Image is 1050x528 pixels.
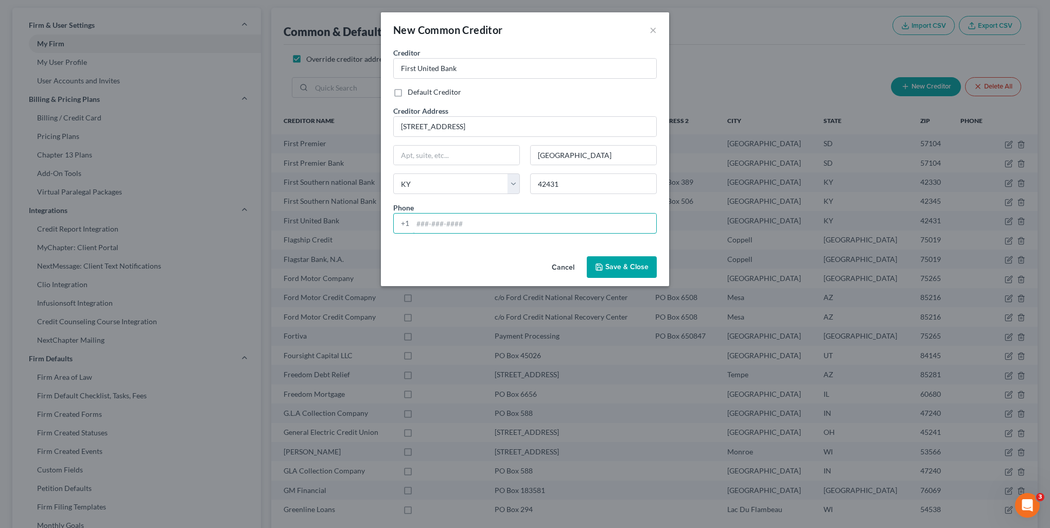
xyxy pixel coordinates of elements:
button: × [650,24,657,36]
input: Enter zip... [530,173,657,194]
input: Enter city... [531,146,656,165]
label: Phone [393,202,414,213]
span: Creditor [393,48,421,57]
input: Enter name... [394,59,656,78]
span: Default Creditor [408,87,461,96]
div: +1 [394,214,413,233]
input: ###-###-#### [413,214,656,233]
span: Save & Close [605,262,649,271]
span: 3 [1036,493,1044,501]
span: New [393,24,415,36]
button: Cancel [544,257,583,278]
label: Creditor Address [393,105,448,116]
span: Common Creditor [418,24,503,36]
iframe: Intercom live chat [1015,493,1040,518]
input: Enter address... [394,117,656,136]
input: Apt, suite, etc... [394,146,519,165]
button: Save & Close [587,256,657,278]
